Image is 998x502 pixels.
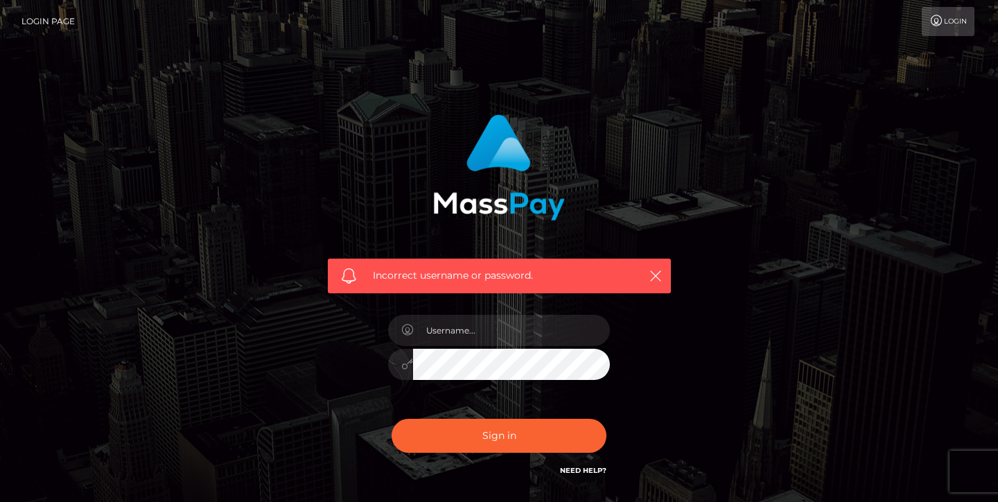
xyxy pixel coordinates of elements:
[21,7,75,36] a: Login Page
[392,419,606,453] button: Sign in
[413,315,610,346] input: Username...
[373,268,626,283] span: Incorrect username or password.
[922,7,974,36] a: Login
[433,114,565,220] img: MassPay Login
[560,466,606,475] a: Need Help?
